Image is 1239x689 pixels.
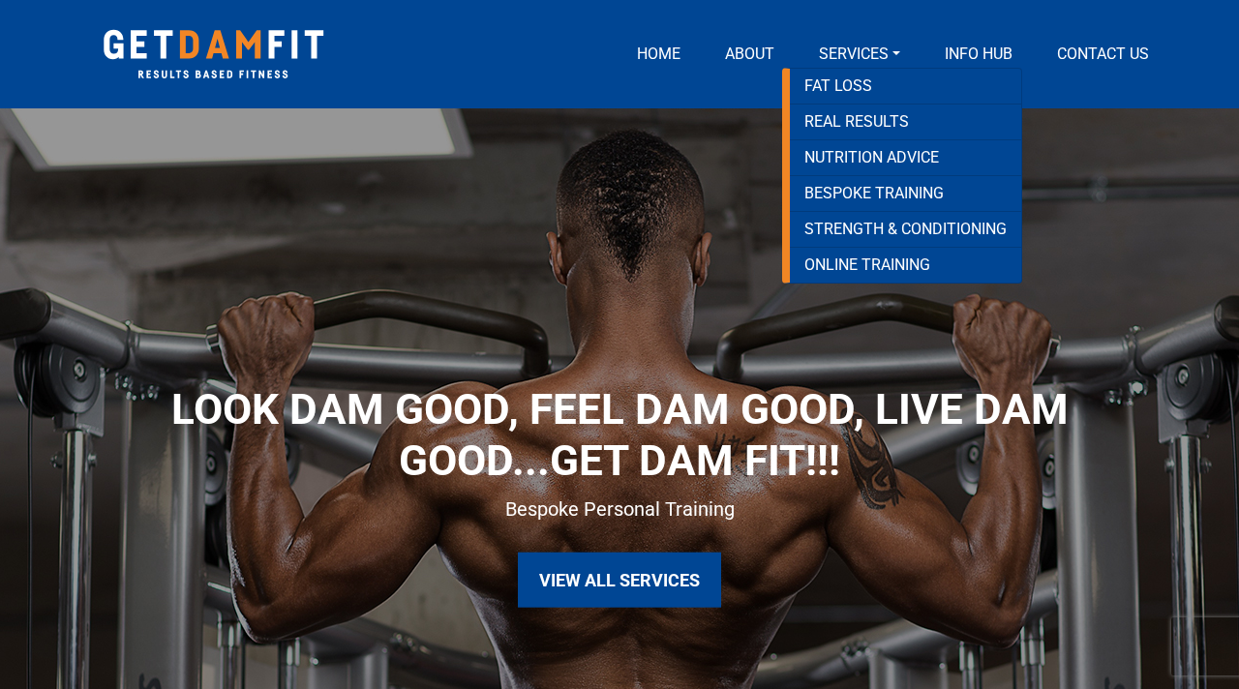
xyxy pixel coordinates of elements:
[790,140,1021,176] a: Nutrition Advice
[811,43,908,66] a: Services
[155,384,1084,487] h1: Look DAM Good, Feel Dam Good, Live DAM Good...GET DAM FIT!!!
[790,176,1021,212] a: Bespoke Training
[790,105,1021,140] a: REAL RESULTS
[518,553,721,608] a: View All Services
[1049,43,1157,66] a: Contact us
[790,248,1021,283] a: Online training
[155,494,1084,524] p: Bespoke Personal Training
[790,69,1021,105] a: Fat loss
[717,43,782,66] a: About
[629,43,688,66] a: Home
[790,212,1021,248] a: Strength & Conditioning
[937,43,1020,66] a: Info Hub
